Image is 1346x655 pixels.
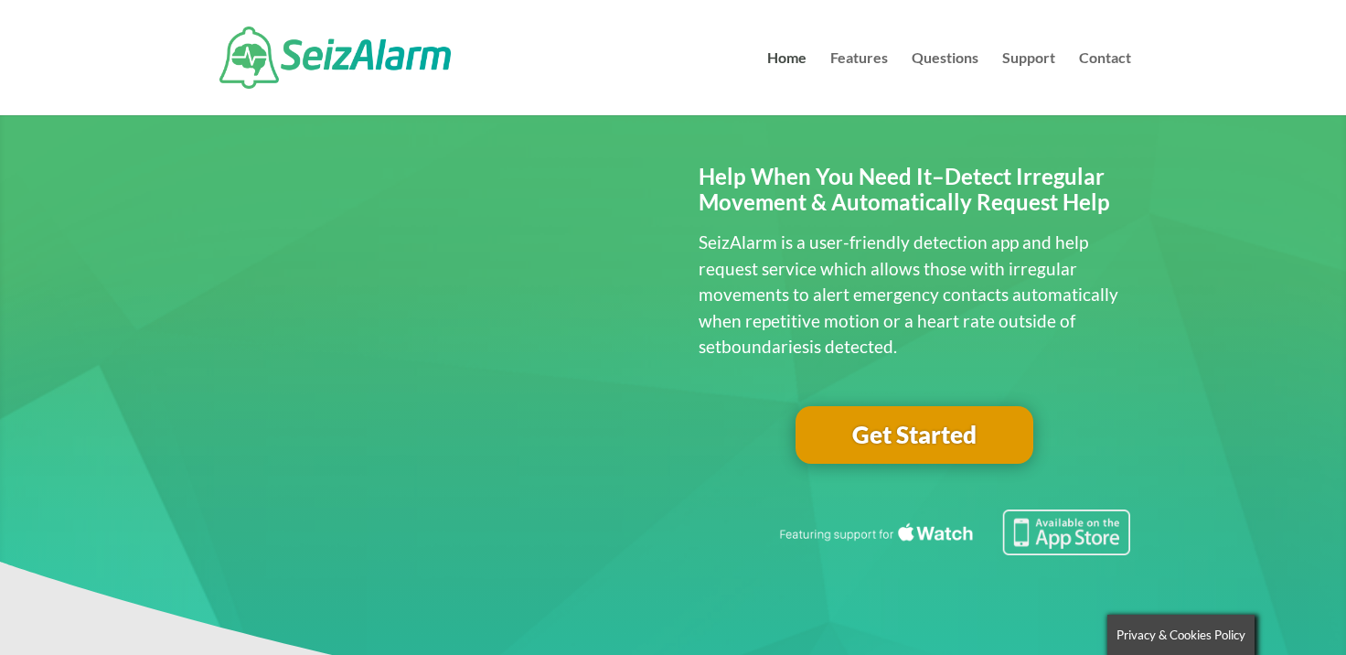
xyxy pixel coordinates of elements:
h2: Help When You Need It–Detect Irregular Movement & Automatically Request Help [699,164,1131,226]
a: Features [830,51,888,115]
span: boundaries [721,336,809,357]
iframe: Help widget launcher [1183,584,1326,635]
a: Questions [912,51,978,115]
p: SeizAlarm is a user-friendly detection app and help request service which allows those with irreg... [699,230,1131,360]
img: SeizAlarm [219,27,451,89]
a: Home [767,51,807,115]
a: Contact [1079,51,1131,115]
a: Featuring seizure detection support for the Apple Watch [776,538,1131,559]
a: Get Started [796,406,1033,465]
img: Seizure detection available in the Apple App Store. [776,510,1131,555]
a: Support [1002,51,1055,115]
span: Privacy & Cookies Policy [1116,628,1245,642]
